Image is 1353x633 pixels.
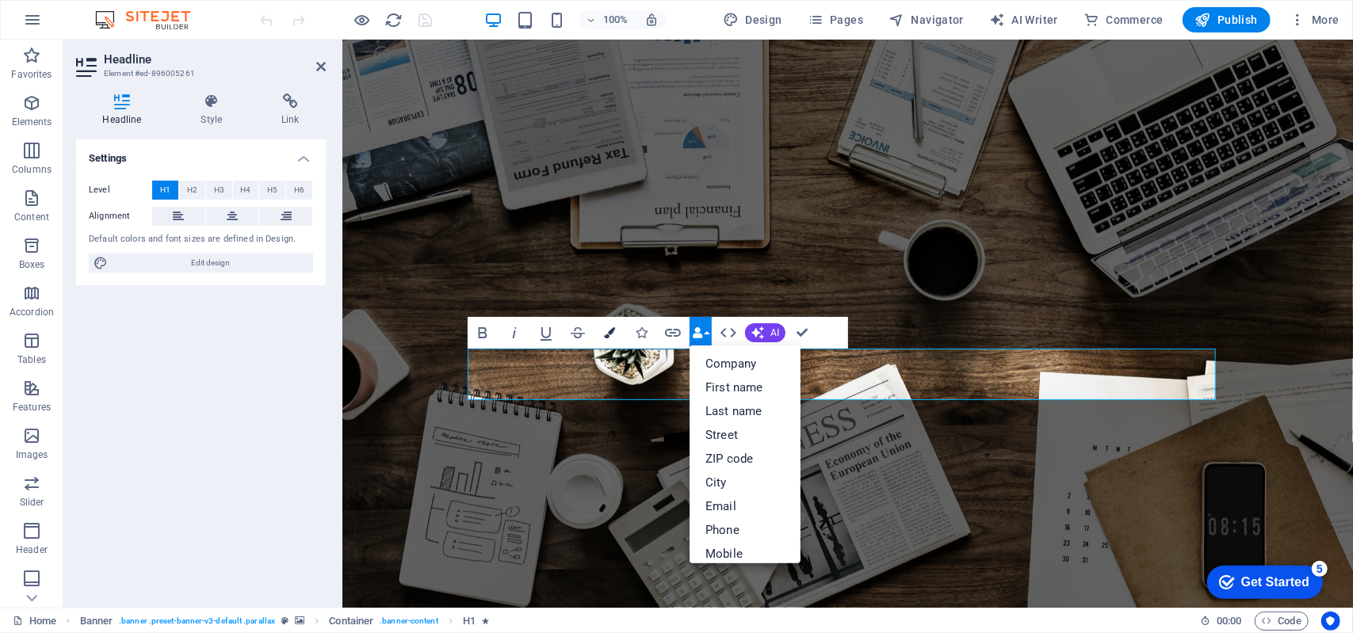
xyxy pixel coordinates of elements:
span: H3 [214,181,224,200]
label: Alignment [89,207,152,226]
button: reload [384,10,403,29]
button: H4 [233,181,259,200]
a: Mobile [690,542,801,566]
span: More [1290,12,1340,28]
button: Icons [626,317,656,349]
h4: Headline [76,93,174,127]
button: Italic (Ctrl+I) [499,317,529,349]
button: H2 [179,181,205,200]
h4: Link [255,93,326,127]
a: ZIP code [690,447,801,471]
button: H6 [286,181,312,200]
a: Company [690,352,801,376]
button: More [1283,7,1346,32]
button: Strikethrough [563,317,593,349]
span: Navigator [889,12,964,28]
p: Features [13,401,51,414]
button: Click here to leave preview mode and continue editing [353,10,372,29]
div: 5 [117,3,133,19]
span: Pages [808,12,863,28]
button: H3 [206,181,232,200]
i: This element is a customizable preset [281,616,289,625]
button: Commerce [1077,7,1170,32]
p: Images [16,448,48,461]
span: Edit design [113,254,308,273]
button: AI Writer [983,7,1064,32]
nav: breadcrumb [80,612,490,631]
a: First name [690,376,801,399]
p: Accordion [10,306,54,318]
i: Element contains an animation [482,616,489,625]
span: Click to select. Double-click to edit [80,612,113,631]
h4: Settings [76,139,326,168]
a: Click to cancel selection. Double-click to open Pages [13,612,56,631]
button: Publish [1183,7,1271,32]
span: : [1228,615,1230,627]
h6: 100% [603,10,629,29]
button: Usercentrics [1321,612,1340,631]
span: Code [1262,612,1301,631]
p: Tables [17,353,46,366]
button: Bold (Ctrl+B) [468,317,498,349]
button: Pages [801,7,870,32]
p: Slider [20,496,44,509]
div: Get Started [47,17,115,32]
p: Favorites [11,68,52,81]
span: AI [770,328,779,337]
span: Click to select. Double-click to edit [329,612,373,631]
button: H1 [152,181,178,200]
button: Code [1255,612,1309,631]
button: Design [717,7,789,32]
img: Editor Logo [91,10,210,29]
span: Design [723,12,782,28]
span: . banner .preset-banner-v3-default .parallax [119,612,275,631]
button: 100% [579,10,636,29]
span: H5 [267,181,277,200]
div: Data Bindings [690,345,801,563]
p: Boxes [19,258,45,271]
h2: Headline [104,52,326,67]
button: Underline (Ctrl+U) [531,317,561,349]
button: Navigator [882,7,970,32]
p: Content [14,211,49,223]
span: Click to select. Double-click to edit [463,612,476,631]
span: H2 [187,181,197,200]
i: On resize automatically adjust zoom level to fit chosen device. [644,13,659,27]
i: Reload page [385,11,403,29]
p: Elements [12,116,52,128]
div: Default colors and font sizes are defined in Design. [89,233,313,246]
span: H1 [160,181,170,200]
button: HTML [713,317,743,349]
span: Publish [1195,12,1258,28]
p: Columns [12,163,52,176]
button: Colors [594,317,625,349]
button: H5 [259,181,285,200]
span: 00 00 [1217,612,1241,631]
button: Edit design [89,254,313,273]
span: H6 [294,181,304,200]
button: Confirm (Ctrl+⏎) [787,317,817,349]
a: Email [690,494,801,518]
h6: Session time [1200,612,1242,631]
span: . banner-content [380,612,438,631]
span: Commerce [1084,12,1164,28]
div: Design (Ctrl+Alt+Y) [717,7,789,32]
span: H4 [240,181,250,200]
span: AI Writer [989,12,1058,28]
h3: Element #ed-896005261 [104,67,294,81]
button: AI [745,323,785,342]
a: City [690,471,801,494]
div: Get Started 5 items remaining, 0% complete [13,8,128,41]
h4: Style [174,93,255,127]
a: Phone [690,518,801,542]
button: Data Bindings [690,317,712,349]
a: Last name [690,399,801,423]
a: Street [690,423,801,447]
i: This element contains a background [295,616,304,625]
p: Header [16,543,48,556]
label: Level [89,181,152,200]
button: Link [658,317,688,349]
